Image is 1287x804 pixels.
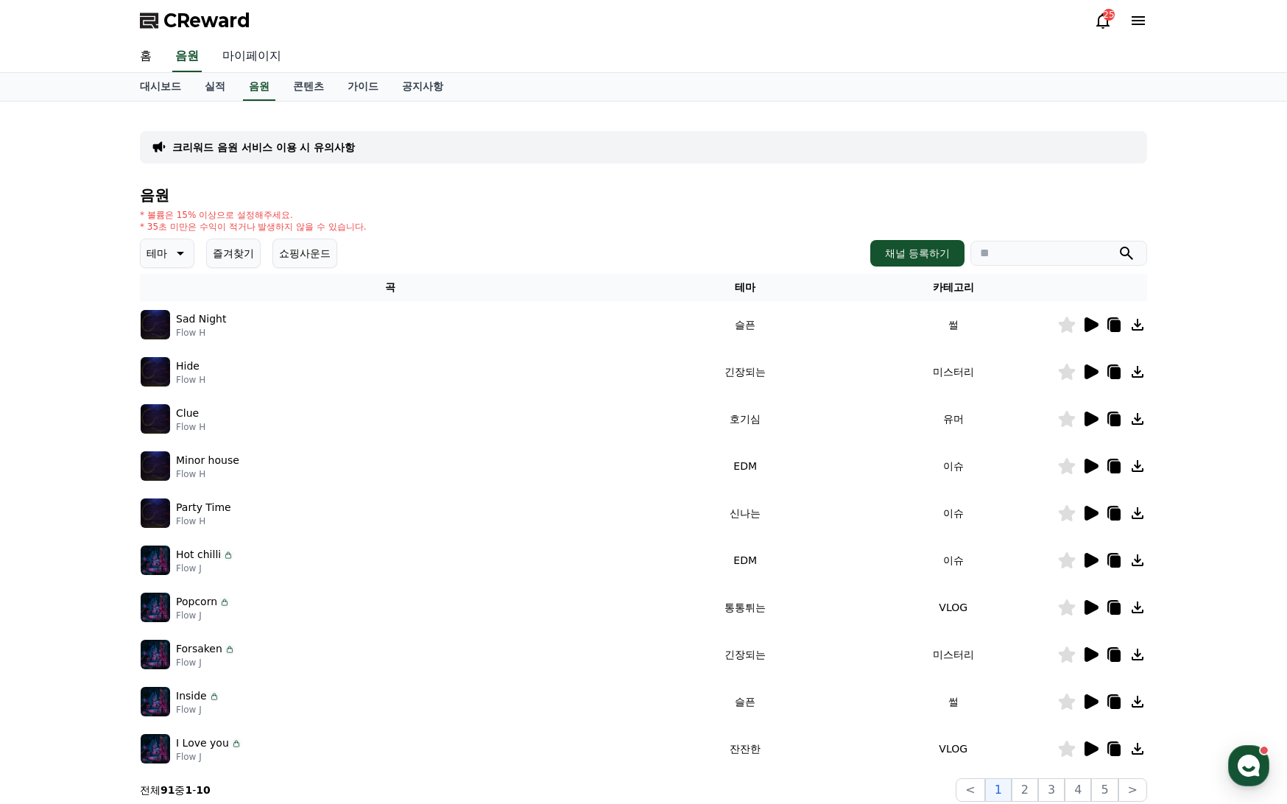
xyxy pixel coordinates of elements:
img: music [141,498,170,528]
td: EDM [641,442,850,490]
p: Flow H [176,421,205,433]
p: Flow H [176,468,239,480]
p: 전체 중 - [140,783,211,797]
button: 즐겨찾기 [206,239,261,268]
img: music [141,451,170,481]
td: 미스터리 [849,631,1057,678]
td: VLOG [849,584,1057,631]
p: Flow J [176,657,236,669]
p: * 35초 미만은 수익이 적거나 발생하지 않을 수 있습니다. [140,221,367,233]
p: I Love you [176,736,229,751]
button: 1 [985,778,1012,802]
p: Flow H [176,327,226,339]
p: Hot chilli [176,547,221,563]
div: 25 [1103,9,1115,21]
img: music [141,546,170,575]
a: 공지사항 [390,73,455,101]
button: 4 [1065,778,1091,802]
p: Clue [176,406,199,421]
button: 채널 등록하기 [870,240,965,267]
strong: 91 [161,784,174,796]
td: 잔잔한 [641,725,850,772]
button: 2 [1012,778,1038,802]
p: Party Time [176,500,231,515]
a: 가이드 [336,73,390,101]
td: 통통튀는 [641,584,850,631]
button: 쇼핑사운드 [272,239,337,268]
p: Flow H [176,374,205,386]
a: 콘텐츠 [281,73,336,101]
td: 유머 [849,395,1057,442]
strong: 10 [196,784,210,796]
td: EDM [641,537,850,584]
h4: 음원 [140,187,1147,203]
a: 대화 [97,467,190,504]
td: 썰 [849,678,1057,725]
img: music [141,357,170,387]
td: 신나는 [641,490,850,537]
a: 음원 [243,73,275,101]
a: 마이페이지 [211,41,293,72]
button: 5 [1091,778,1118,802]
button: < [956,778,984,802]
span: 대화 [135,490,152,501]
p: Flow J [176,704,220,716]
strong: 1 [185,784,192,796]
p: Popcorn [176,594,217,610]
img: music [141,404,170,434]
a: 크리워드 음원 서비스 이용 시 유의사항 [172,140,355,155]
td: 긴장되는 [641,631,850,678]
img: music [141,310,170,339]
span: 홈 [46,489,55,501]
td: 이슈 [849,490,1057,537]
td: 미스터리 [849,348,1057,395]
p: * 볼륨은 15% 이상으로 설정해주세요. [140,209,367,221]
p: Inside [176,688,207,704]
p: 테마 [147,243,167,264]
td: 슬픈 [641,678,850,725]
button: 3 [1038,778,1065,802]
img: music [141,734,170,764]
img: music [141,593,170,622]
a: 실적 [193,73,237,101]
p: Forsaken [176,641,222,657]
td: VLOG [849,725,1057,772]
th: 카테고리 [849,274,1057,301]
td: 슬픈 [641,301,850,348]
a: 대시보드 [128,73,193,101]
p: Flow J [176,610,230,621]
td: 긴장되는 [641,348,850,395]
a: 홈 [4,467,97,504]
p: Flow H [176,515,231,527]
p: Flow J [176,751,242,763]
a: 홈 [128,41,163,72]
p: Minor house [176,453,239,468]
td: 이슈 [849,537,1057,584]
a: 25 [1094,12,1112,29]
td: 이슈 [849,442,1057,490]
td: 호기심 [641,395,850,442]
a: CReward [140,9,250,32]
p: Hide [176,359,200,374]
td: 썰 [849,301,1057,348]
p: Flow J [176,563,234,574]
button: 테마 [140,239,194,268]
th: 곡 [140,274,641,301]
img: music [141,640,170,669]
span: CReward [163,9,250,32]
img: music [141,687,170,716]
a: 설정 [190,467,283,504]
p: Sad Night [176,311,226,327]
th: 테마 [641,274,850,301]
button: > [1118,778,1147,802]
span: 설정 [228,489,245,501]
a: 음원 [172,41,202,72]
